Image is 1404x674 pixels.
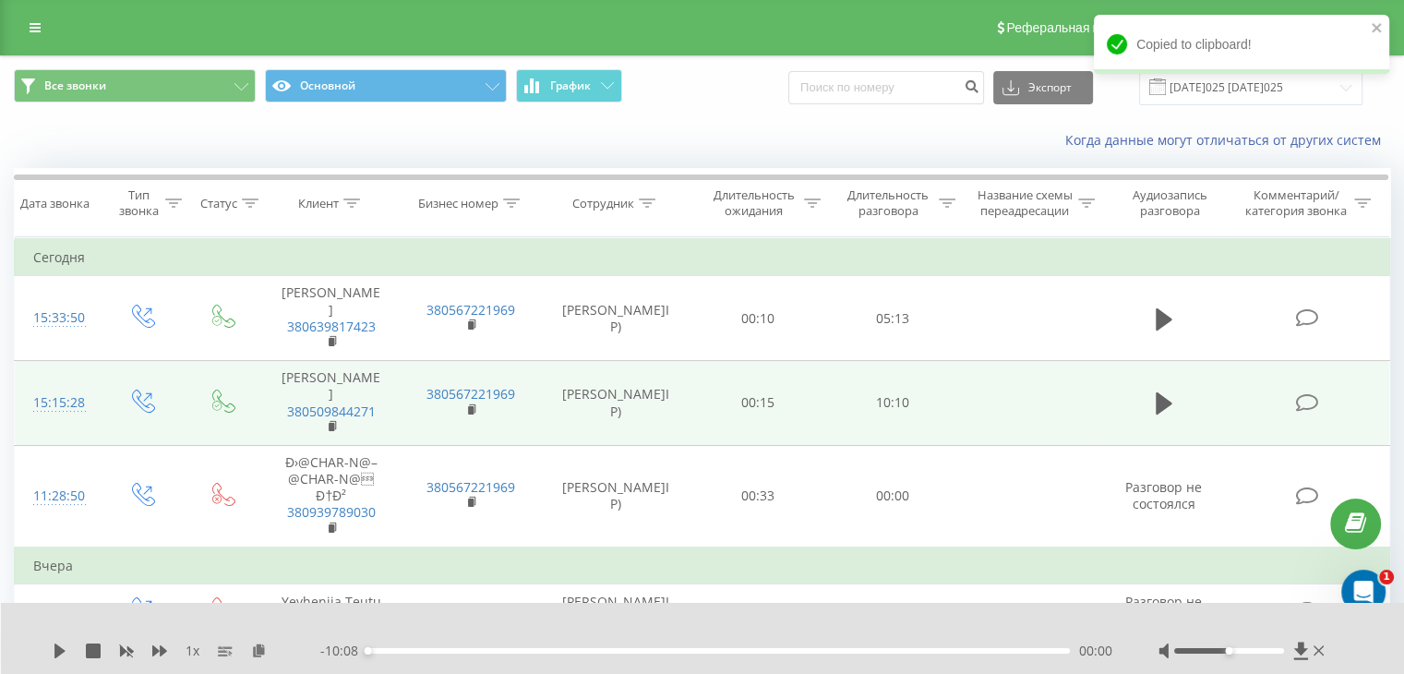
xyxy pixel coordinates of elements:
[287,318,376,335] a: 380639817423
[541,584,691,638] td: [PERSON_NAME]IP)
[788,71,984,104] input: Поиск по номеру
[423,602,504,620] a: 48799355766
[691,361,825,446] td: 00:15
[44,78,106,93] span: Все звонки
[1242,187,1350,219] div: Комментарий/категория звонка
[825,584,959,638] td: 00:00
[1341,570,1386,614] iframe: Intercom live chat
[1094,15,1389,74] div: Copied to clipboard!
[825,445,959,547] td: 00:00
[116,187,160,219] div: Тип звонка
[287,503,376,521] a: 380939789030
[1125,593,1202,627] span: Разговор не состоялся
[14,69,256,102] button: Все звонки
[298,196,339,211] div: Клиент
[516,69,622,102] button: График
[1116,187,1224,219] div: Аудиозапись разговора
[200,196,237,211] div: Статус
[33,478,82,514] div: 11:28:50
[541,361,691,446] td: [PERSON_NAME]IP)
[426,478,515,496] a: 380567221969
[708,187,800,219] div: Длительность ожидания
[1065,131,1390,149] a: Когда данные могут отличаться от других систем
[1125,478,1202,512] span: Разговор не состоялся
[15,239,1390,276] td: Сегодня
[691,584,825,638] td: 00:40
[691,276,825,361] td: 00:10
[365,647,372,655] div: Accessibility label
[842,187,934,219] div: Длительность разговора
[33,385,82,421] div: 15:15:28
[287,403,376,420] a: 380509844271
[550,79,591,92] span: График
[186,642,199,660] span: 1 x
[541,276,691,361] td: [PERSON_NAME]IP)
[320,642,367,660] span: - 10:08
[265,69,507,102] button: Основной
[261,445,401,547] td: Ð›@CHAR-N@–@CHAR-N@ Ð†Ð²
[977,187,1074,219] div: Название схемы переадресации
[825,276,959,361] td: 05:13
[572,196,634,211] div: Сотрудник
[1225,647,1232,655] div: Accessibility label
[426,385,515,403] a: 380567221969
[33,593,82,629] div: 17:28:52
[20,196,90,211] div: Дата звонка
[418,196,498,211] div: Бизнес номер
[426,301,515,319] a: 380567221969
[691,445,825,547] td: 00:33
[33,300,82,336] div: 15:33:50
[261,276,401,361] td: [PERSON_NAME]
[541,445,691,547] td: [PERSON_NAME]IP)
[1006,20,1158,35] span: Реферальная программа
[1379,570,1394,584] span: 1
[261,584,401,638] td: Yevheniia Teutu
[15,548,1390,584] td: Вчера
[993,71,1093,104] button: Экспорт
[261,361,401,446] td: [PERSON_NAME]
[1079,642,1112,660] span: 00:00
[1371,20,1384,38] button: close
[825,361,959,446] td: 10:10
